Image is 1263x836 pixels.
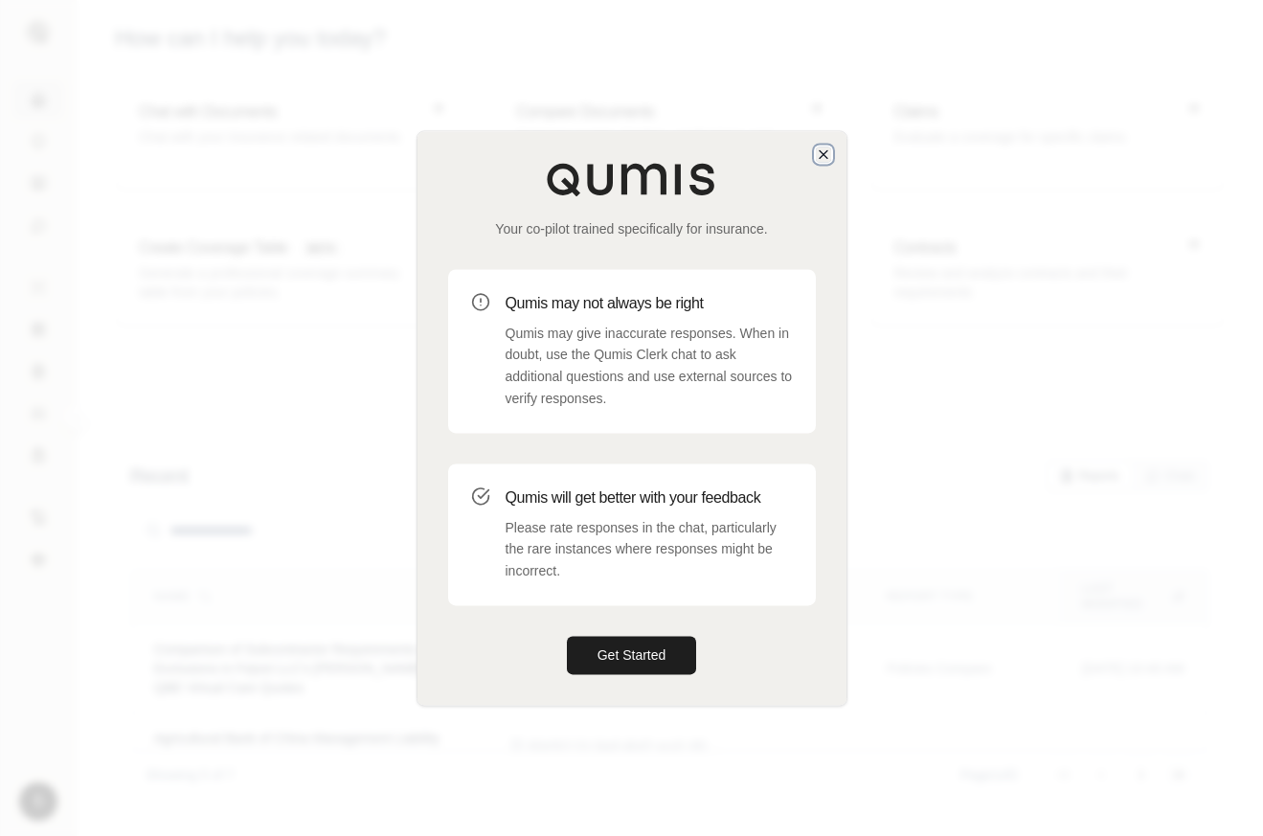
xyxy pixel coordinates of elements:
p: Please rate responses in the chat, particularly the rare instances where responses might be incor... [506,517,793,582]
p: Qumis may give inaccurate responses. When in doubt, use the Qumis Clerk chat to ask additional qu... [506,323,793,410]
button: Get Started [567,636,697,674]
p: Your co-pilot trained specifically for insurance. [448,219,816,238]
img: Qumis Logo [546,162,718,196]
h3: Qumis will get better with your feedback [506,486,793,509]
h3: Qumis may not always be right [506,292,793,315]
